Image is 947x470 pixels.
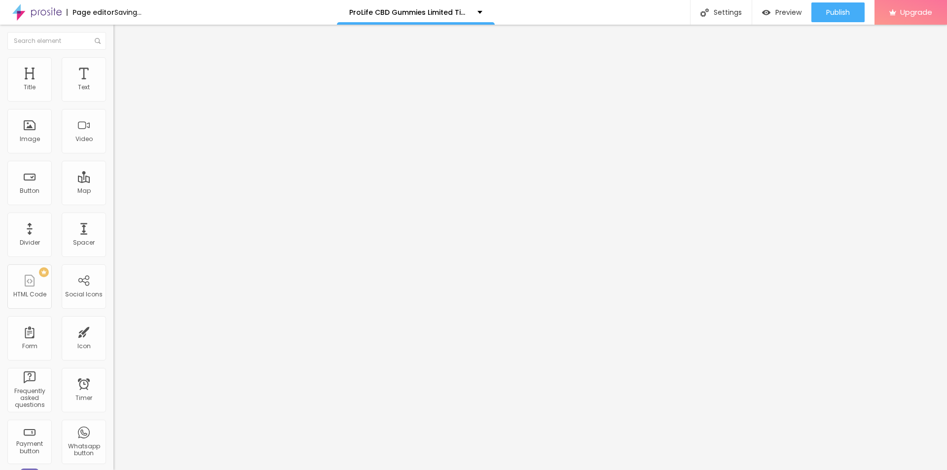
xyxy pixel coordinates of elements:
img: Icone [95,38,101,44]
p: ProLife CBD Gummies Limited Time Sale! [349,9,470,16]
div: Video [75,136,93,143]
iframe: Editor [113,25,947,470]
div: Text [78,84,90,91]
div: Timer [75,395,92,401]
div: Divider [20,239,40,246]
span: Publish [826,8,850,16]
span: Preview [775,8,801,16]
button: Publish [811,2,865,22]
div: Map [77,187,91,194]
div: Page editor [67,9,114,16]
img: view-1.svg [762,8,770,17]
div: Icon [77,343,91,350]
button: Preview [752,2,811,22]
div: Frequently asked questions [10,388,49,409]
div: HTML Code [13,291,46,298]
div: Payment button [10,440,49,455]
div: Image [20,136,40,143]
div: Spacer [73,239,95,246]
span: Upgrade [900,8,932,16]
input: Search element [7,32,106,50]
div: Social Icons [65,291,103,298]
div: Saving... [114,9,142,16]
img: Icone [700,8,709,17]
div: Button [20,187,39,194]
div: Form [22,343,37,350]
div: Title [24,84,36,91]
div: Whatsapp button [64,443,103,457]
